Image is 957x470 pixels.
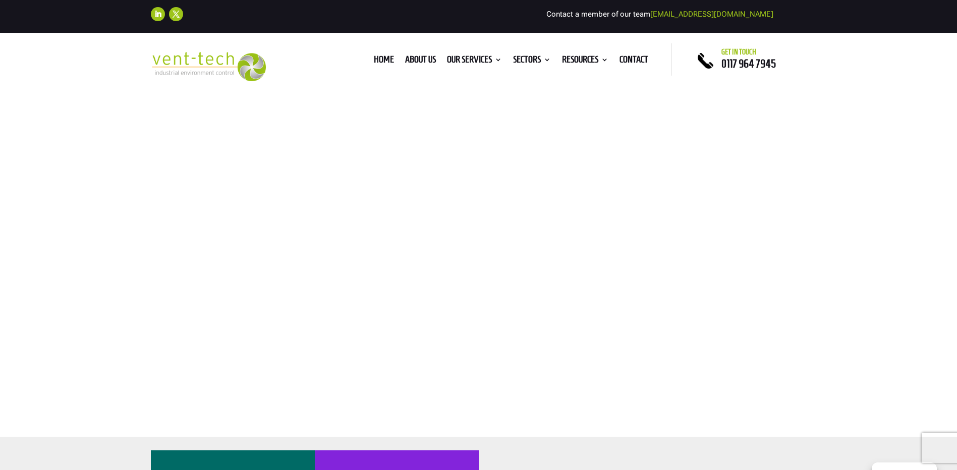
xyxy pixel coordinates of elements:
[620,56,648,67] a: Contact
[721,57,776,70] a: 0117 964 7945
[169,7,183,21] a: Follow on X
[405,56,436,67] a: About us
[721,48,756,56] span: Get in touch
[447,56,502,67] a: Our Services
[650,10,773,19] a: [EMAIL_ADDRESS][DOMAIN_NAME]
[374,56,394,67] a: Home
[513,56,551,67] a: Sectors
[562,56,608,67] a: Resources
[151,52,266,82] img: 2023-09-27T08_35_16.549ZVENT-TECH---Clear-background
[546,10,773,19] span: Contact a member of our team
[151,7,165,21] a: Follow on LinkedIn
